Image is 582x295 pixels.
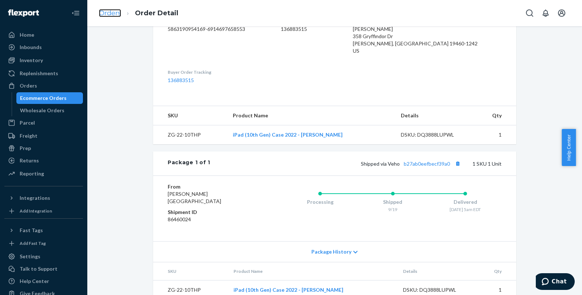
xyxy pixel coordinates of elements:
[522,6,537,20] button: Open Search Box
[4,54,83,66] a: Inventory
[4,251,83,262] a: Settings
[20,94,67,102] div: Ecommerce Orders
[395,106,475,125] th: Details
[93,3,184,24] ol: breadcrumbs
[20,31,34,39] div: Home
[20,265,57,272] div: Talk to Support
[4,207,83,215] a: Add Integration
[153,262,228,280] th: SKU
[353,26,478,54] span: [PERSON_NAME] 358 Gryffindor Dr [PERSON_NAME], [GEOGRAPHIC_DATA] 19460-1242 US
[168,183,255,190] dt: From
[68,6,83,20] button: Close Navigation
[4,130,83,142] a: Freight
[20,208,52,214] div: Add Integration
[4,192,83,204] button: Integrations
[20,70,58,77] div: Replenishments
[4,155,83,166] a: Returns
[477,262,516,280] th: Qty
[4,275,83,287] a: Help Center
[397,262,477,280] th: Details
[356,206,429,213] div: 9/19
[20,227,43,234] div: Fast Tags
[20,44,42,51] div: Inbounds
[20,57,43,64] div: Inventory
[562,129,576,166] button: Help Center
[475,106,516,125] th: Qty
[20,119,35,126] div: Parcel
[429,206,502,213] div: [DATE] 5am EDT
[554,6,569,20] button: Open account menu
[403,286,471,294] div: DSKU: DQ3888LUPWL
[4,41,83,53] a: Inbounds
[4,117,83,129] a: Parcel
[4,225,83,236] button: Fast Tags
[16,92,83,104] a: Ecommerce Orders
[168,77,194,83] a: 136883515
[4,68,83,79] a: Replenishments
[168,25,269,33] dd: 5863190954169-6914697658553
[536,273,575,291] iframe: To enrich screen reader interactions, please activate Accessibility in Grammarly extension settings
[538,6,553,20] button: Open notifications
[311,248,351,255] span: Package History
[4,168,83,179] a: Reporting
[361,161,462,167] span: Shipped via Veho
[475,125,516,145] td: 1
[135,9,178,17] a: Order Detail
[20,82,37,89] div: Orders
[227,106,395,125] th: Product Name
[284,198,356,206] div: Processing
[16,105,83,116] a: Wholesale Orders
[404,161,450,167] a: b27ab0eefbecf39a0
[234,287,343,293] a: iPad (10th Gen) Case 2022 - [PERSON_NAME]
[20,194,50,202] div: Integrations
[168,69,269,75] dt: Buyer Order Tracking
[168,209,255,216] dt: Shipment ID
[228,262,397,280] th: Product Name
[4,80,83,92] a: Orders
[20,107,64,114] div: Wholesale Orders
[20,253,40,260] div: Settings
[4,239,83,248] a: Add Fast Tag
[401,131,469,138] div: DSKU: DQ3888LUPWL
[4,29,83,41] a: Home
[356,198,429,206] div: Shipped
[20,157,39,164] div: Returns
[281,25,341,33] dd: 136883515
[20,132,37,140] div: Freight
[20,170,44,177] div: Reporting
[99,9,121,17] a: Orders
[8,9,39,17] img: Flexport logo
[210,159,502,168] div: 1 SKU 1 Unit
[429,198,502,206] div: Delivered
[4,263,83,275] button: Talk to Support
[153,125,227,145] td: ZG-22-10THP
[168,216,255,223] dd: 86460024
[168,159,210,168] div: Package 1 of 1
[20,278,49,285] div: Help Center
[168,191,221,204] span: [PERSON_NAME][GEOGRAPHIC_DATA]
[4,142,83,154] a: Prep
[20,145,31,152] div: Prep
[453,159,462,168] button: Copy tracking number
[153,106,227,125] th: SKU
[20,240,46,246] div: Add Fast Tag
[233,132,343,138] a: iPad (10th Gen) Case 2022 - [PERSON_NAME]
